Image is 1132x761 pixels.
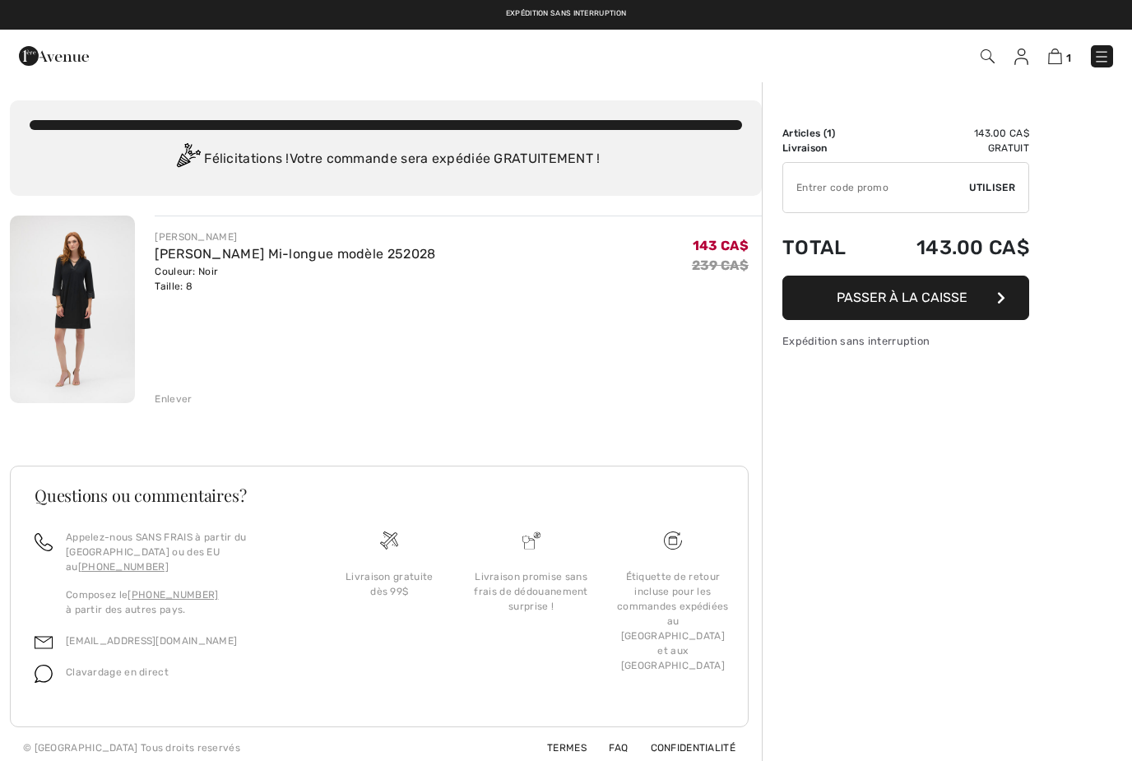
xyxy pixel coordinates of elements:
div: © [GEOGRAPHIC_DATA] Tous droits reservés [23,740,240,755]
img: Panier d'achat [1048,49,1062,64]
div: Expédition sans interruption [782,333,1029,349]
img: call [35,533,53,551]
a: [PERSON_NAME] Mi-longue modèle 252028 [155,246,435,262]
img: 1ère Avenue [19,39,89,72]
div: Livraison gratuite dès 99$ [332,569,447,599]
input: Code promo [783,163,969,212]
img: Recherche [981,49,995,63]
img: Mes infos [1014,49,1028,65]
h3: Questions ou commentaires? [35,487,724,503]
img: Congratulation2.svg [171,143,204,176]
img: Menu [1093,49,1110,65]
button: Passer à la caisse [782,276,1029,320]
div: [PERSON_NAME] [155,230,435,244]
td: Gratuit [871,141,1029,155]
a: 1ère Avenue [19,47,89,63]
span: Utiliser [969,180,1015,195]
s: 239 CA$ [692,258,749,273]
div: Couleur: Noir Taille: 8 [155,264,435,294]
a: Confidentialité [631,742,736,754]
td: Articles ( ) [782,126,871,141]
span: 1 [1066,52,1071,64]
td: 143.00 CA$ [871,220,1029,276]
a: FAQ [589,742,628,754]
a: Termes [527,742,587,754]
img: Livraison promise sans frais de dédouanement surprise&nbsp;! [522,531,540,550]
a: [PHONE_NUMBER] [128,589,218,601]
img: Livraison gratuite dès 99$ [380,531,398,550]
span: Passer à la caisse [837,290,967,305]
div: Livraison promise sans frais de dédouanement surprise ! [473,569,588,614]
img: chat [35,665,53,683]
div: Félicitations ! Votre commande sera expédiée GRATUITEMENT ! [30,143,742,176]
a: [PHONE_NUMBER] [78,561,169,573]
div: Étiquette de retour incluse pour les commandes expédiées au [GEOGRAPHIC_DATA] et aux [GEOGRAPHIC_... [615,569,731,673]
img: Robe Droite Mi-longue modèle 252028 [10,216,135,403]
p: Composez le à partir des autres pays. [66,587,299,617]
td: Total [782,220,871,276]
div: Enlever [155,392,192,406]
span: 143 CA$ [693,238,749,253]
a: 1 [1048,46,1071,66]
span: Clavardage en direct [66,666,169,678]
span: 1 [827,128,832,139]
img: Livraison gratuite dès 99$ [664,531,682,550]
a: [EMAIL_ADDRESS][DOMAIN_NAME] [66,635,237,647]
p: Appelez-nous SANS FRAIS à partir du [GEOGRAPHIC_DATA] ou des EU au [66,530,299,574]
img: email [35,633,53,652]
td: Livraison [782,141,871,155]
td: 143.00 CA$ [871,126,1029,141]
